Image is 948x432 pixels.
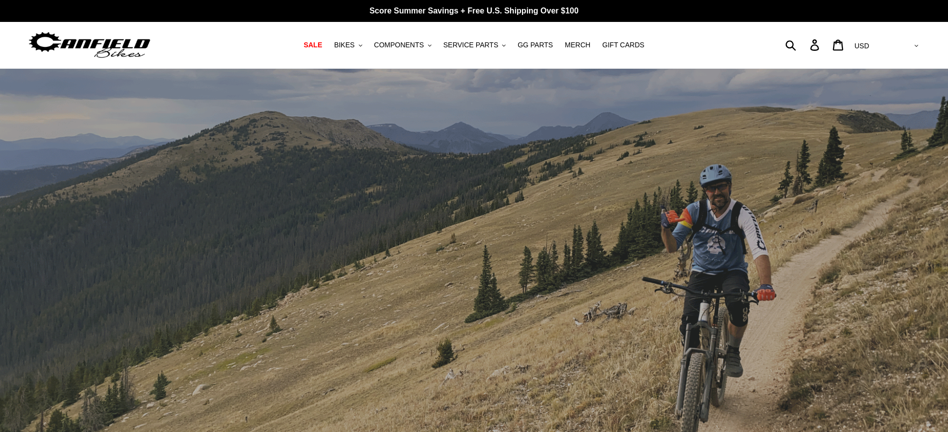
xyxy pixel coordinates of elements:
[443,41,498,49] span: SERVICE PARTS
[597,38,649,52] a: GIFT CARDS
[513,38,558,52] a: GG PARTS
[27,29,152,61] img: Canfield Bikes
[791,34,816,56] input: Search
[565,41,590,49] span: MERCH
[369,38,436,52] button: COMPONENTS
[304,41,322,49] span: SALE
[334,41,354,49] span: BIKES
[329,38,367,52] button: BIKES
[560,38,595,52] a: MERCH
[438,38,511,52] button: SERVICE PARTS
[602,41,644,49] span: GIFT CARDS
[299,38,327,52] a: SALE
[374,41,424,49] span: COMPONENTS
[518,41,553,49] span: GG PARTS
